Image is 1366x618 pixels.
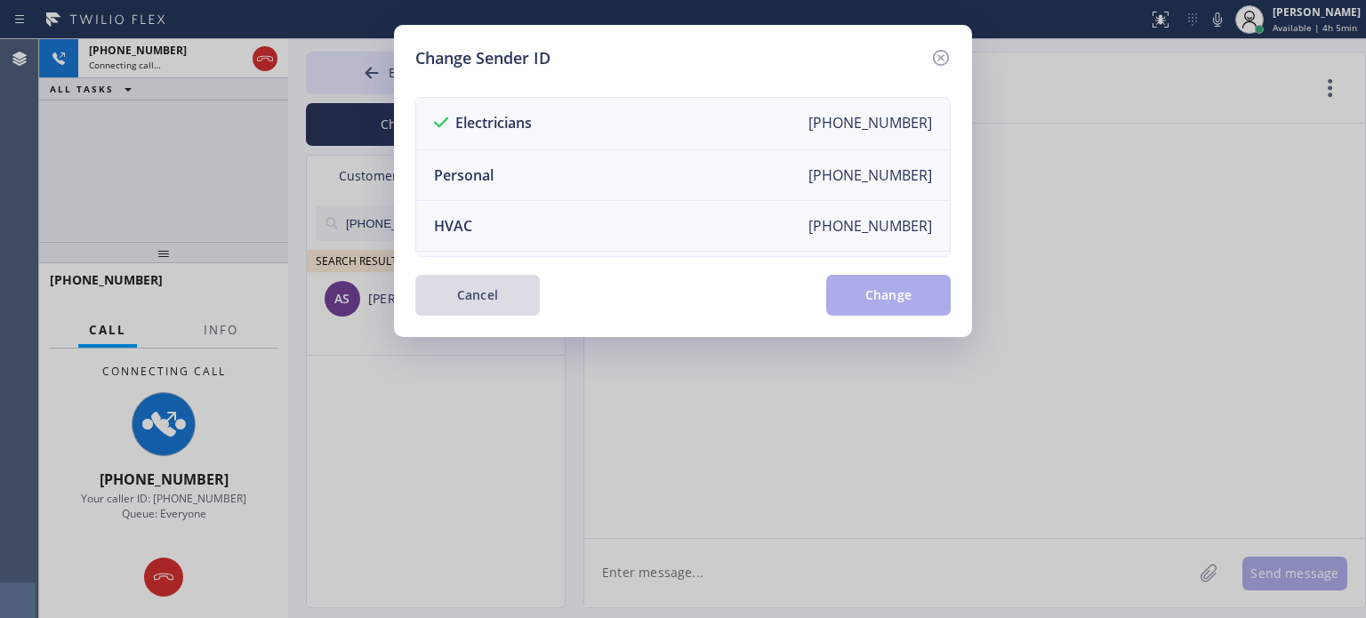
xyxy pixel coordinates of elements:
[415,46,550,70] h5: Change Sender ID
[808,113,932,134] div: [PHONE_NUMBER]
[808,216,932,236] div: [PHONE_NUMBER]
[434,113,532,134] div: Electricians
[415,275,540,316] button: Cancel
[434,216,472,236] div: HVAC
[826,275,951,316] button: Change
[808,165,932,185] div: [PHONE_NUMBER]
[434,165,494,185] div: Personal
